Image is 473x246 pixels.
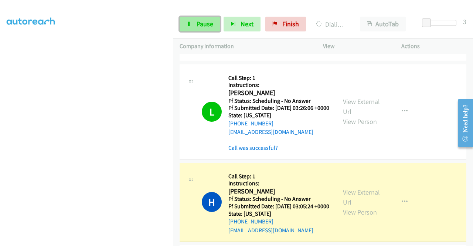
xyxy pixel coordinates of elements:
h5: Instructions: [228,81,329,89]
h5: Call Step: 1 [228,173,329,180]
a: View External Url [343,97,380,116]
h5: State: [US_STATE] [228,210,329,218]
span: Finish [282,20,299,28]
a: View Person [343,208,377,216]
div: 3 [463,17,466,27]
span: Pause [197,20,213,28]
a: Finish [265,17,306,31]
p: Company Information [180,42,310,51]
h5: Call Step: 1 [228,74,329,82]
iframe: Resource Center [452,94,473,152]
h1: L [202,102,222,122]
a: [PHONE_NUMBER] [228,218,273,225]
h5: State: [US_STATE] [228,112,329,119]
a: View Person [343,117,377,126]
button: Next [224,17,261,31]
a: View External Url [343,188,380,206]
p: View [323,42,388,51]
h5: Instructions: [228,180,329,187]
h2: [PERSON_NAME] [228,187,327,196]
button: AutoTab [360,17,406,31]
h5: Ff Submitted Date: [DATE] 03:26:06 +0000 [228,104,329,112]
p: Actions [401,42,466,51]
span: Next [241,20,253,28]
a: Pause [180,17,220,31]
h5: Ff Status: Scheduling - No Answer [228,97,329,105]
a: [PHONE_NUMBER] [228,120,273,127]
h5: Ff Status: Scheduling - No Answer [228,195,329,203]
a: [EMAIL_ADDRESS][DOMAIN_NAME] [228,128,313,135]
h2: [PERSON_NAME] [228,89,327,97]
a: Call was successful? [228,144,278,151]
h5: Ff Submitted Date: [DATE] 03:05:24 +0000 [228,203,329,210]
a: [EMAIL_ADDRESS][DOMAIN_NAME] [228,227,313,234]
p: Dialing [PERSON_NAME] [316,19,347,29]
h1: H [202,192,222,212]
